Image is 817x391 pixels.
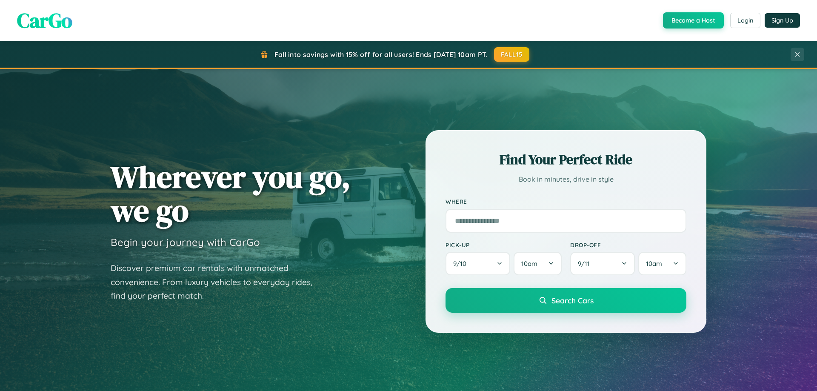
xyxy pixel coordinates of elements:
[446,288,686,313] button: Search Cars
[730,13,760,28] button: Login
[570,241,686,248] label: Drop-off
[446,252,510,275] button: 9/10
[274,50,488,59] span: Fall into savings with 15% off for all users! Ends [DATE] 10am PT.
[765,13,800,28] button: Sign Up
[111,160,351,227] h1: Wherever you go, we go
[638,252,686,275] button: 10am
[646,260,662,268] span: 10am
[446,241,562,248] label: Pick-up
[111,261,323,303] p: Discover premium car rentals with unmatched convenience. From luxury vehicles to everyday rides, ...
[446,198,686,205] label: Where
[446,173,686,186] p: Book in minutes, drive in style
[17,6,72,34] span: CarGo
[111,236,260,248] h3: Begin your journey with CarGo
[551,296,594,305] span: Search Cars
[663,12,724,29] button: Become a Host
[446,150,686,169] h2: Find Your Perfect Ride
[521,260,537,268] span: 10am
[514,252,562,275] button: 10am
[570,252,635,275] button: 9/11
[578,260,594,268] span: 9 / 11
[494,47,530,62] button: FALL15
[453,260,471,268] span: 9 / 10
